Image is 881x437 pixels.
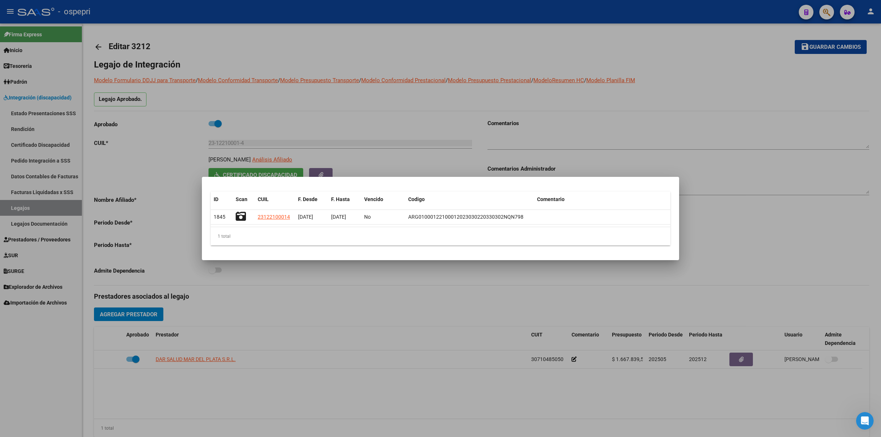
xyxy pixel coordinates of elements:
datatable-header-cell: Vencido [361,192,405,207]
span: Codigo [408,196,425,202]
span: 23122100014 [258,214,290,220]
datatable-header-cell: Codigo [405,192,534,207]
span: Comentario [537,196,565,202]
iframe: Intercom live chat [856,412,874,430]
datatable-header-cell: F. Hasta [328,192,361,207]
span: ARG01000122100012023030220330302NQN798 [408,214,523,220]
span: ID [214,196,218,202]
span: No [364,214,371,220]
datatable-header-cell: Comentario [534,192,670,207]
span: 1845 [214,214,225,220]
span: F. Desde [298,196,318,202]
div: 1 total [211,227,670,245]
datatable-header-cell: Scan [233,192,255,207]
span: Vencido [364,196,383,202]
datatable-header-cell: CUIL [255,192,295,207]
span: Scan [236,196,247,202]
span: F. Hasta [331,196,350,202]
span: [DATE] [331,214,346,220]
span: CUIL [258,196,269,202]
datatable-header-cell: ID [211,192,233,207]
span: [DATE] [298,214,313,220]
datatable-header-cell: F. Desde [295,192,328,207]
